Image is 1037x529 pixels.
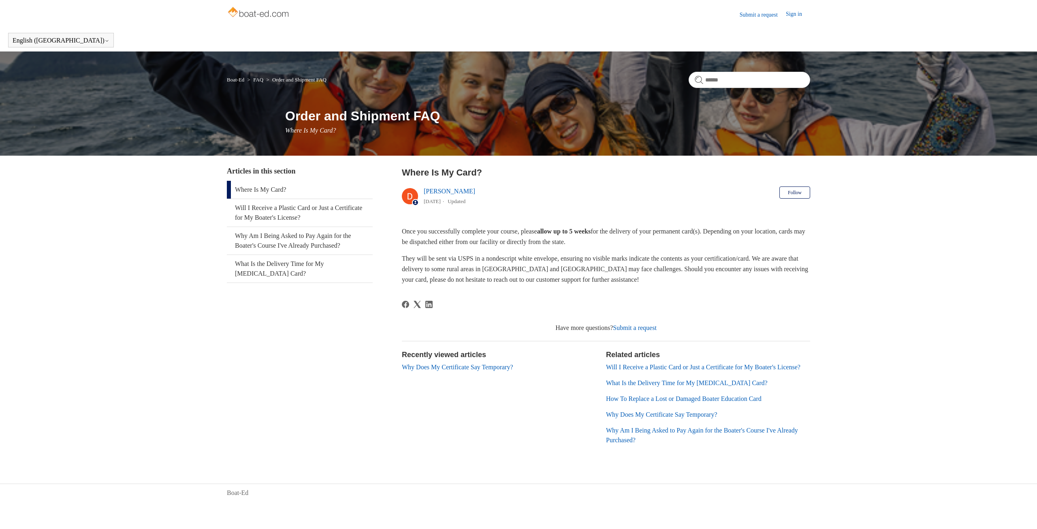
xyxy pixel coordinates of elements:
[285,127,336,134] span: Where Is My Card?
[227,227,373,255] a: Why Am I Being Asked to Pay Again for the Boater's Course I've Already Purchased?
[227,5,291,21] img: Boat-Ed Help Center home page
[689,72,810,88] input: Search
[985,502,1031,523] div: Chat Support
[227,255,373,283] a: What Is the Delivery Time for My [MEDICAL_DATA] Card?
[253,77,263,83] a: FAQ
[402,323,810,333] div: Have more questions?
[414,301,421,308] svg: Share this page on X Corp
[606,427,798,443] a: Why Am I Being Asked to Pay Again for the Boater's Course I've Already Purchased?
[606,395,762,402] a: How To Replace a Lost or Damaged Boater Education Card
[285,106,810,126] h1: Order and Shipment FAQ
[779,186,810,199] button: Follow Article
[402,301,409,308] svg: Share this page on Facebook
[425,301,433,308] svg: Share this page on LinkedIn
[424,188,475,195] a: [PERSON_NAME]
[414,301,421,308] a: X Corp
[786,10,810,19] a: Sign in
[606,364,800,371] a: Will I Receive a Plastic Card or Just a Certificate for My Boater's License?
[613,324,657,331] a: Submit a request
[227,77,244,83] a: Boat-Ed
[402,253,810,285] p: They will be sent via USPS in a nondescript white envelope, ensuring no visible marks indicate th...
[425,301,433,308] a: LinkedIn
[272,77,326,83] a: Order and Shipment FAQ
[740,11,786,19] a: Submit a request
[402,364,513,371] a: Why Does My Certificate Say Temporary?
[227,167,295,175] span: Articles in this section
[424,198,441,204] time: 04/15/2024, 17:31
[13,37,109,44] button: English ([GEOGRAPHIC_DATA])
[246,77,265,83] li: FAQ
[227,199,373,227] a: Will I Receive a Plastic Card or Just a Certificate for My Boater's License?
[227,77,246,83] li: Boat-Ed
[227,488,248,498] a: Boat-Ed
[402,166,810,179] h2: Where Is My Card?
[537,228,591,235] strong: allow up to 5 weeks
[402,301,409,308] a: Facebook
[402,349,598,360] h2: Recently viewed articles
[606,379,768,386] a: What Is the Delivery Time for My [MEDICAL_DATA] Card?
[265,77,326,83] li: Order and Shipment FAQ
[606,411,717,418] a: Why Does My Certificate Say Temporary?
[227,181,373,199] a: Where Is My Card?
[448,198,465,204] li: Updated
[606,349,810,360] h2: Related articles
[402,226,810,247] p: Once you successfully complete your course, please for the delivery of your permanent card(s). De...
